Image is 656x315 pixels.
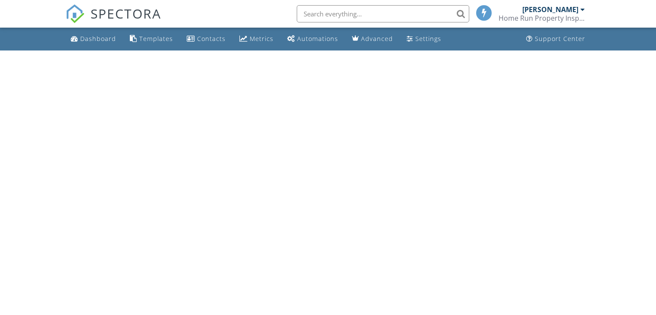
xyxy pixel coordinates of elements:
[348,31,396,47] a: Advanced
[67,31,119,47] a: Dashboard
[415,35,441,43] div: Settings
[66,4,85,23] img: The Best Home Inspection Software - Spectora
[250,35,273,43] div: Metrics
[523,31,589,47] a: Support Center
[522,5,578,14] div: [PERSON_NAME]
[284,31,342,47] a: Automations (Basic)
[197,35,226,43] div: Contacts
[126,31,176,47] a: Templates
[403,31,445,47] a: Settings
[66,12,161,30] a: SPECTORA
[91,4,161,22] span: SPECTORA
[535,35,585,43] div: Support Center
[499,14,585,22] div: Home Run Property Inspections
[183,31,229,47] a: Contacts
[80,35,116,43] div: Dashboard
[236,31,277,47] a: Metrics
[139,35,173,43] div: Templates
[361,35,393,43] div: Advanced
[297,35,338,43] div: Automations
[297,5,469,22] input: Search everything...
